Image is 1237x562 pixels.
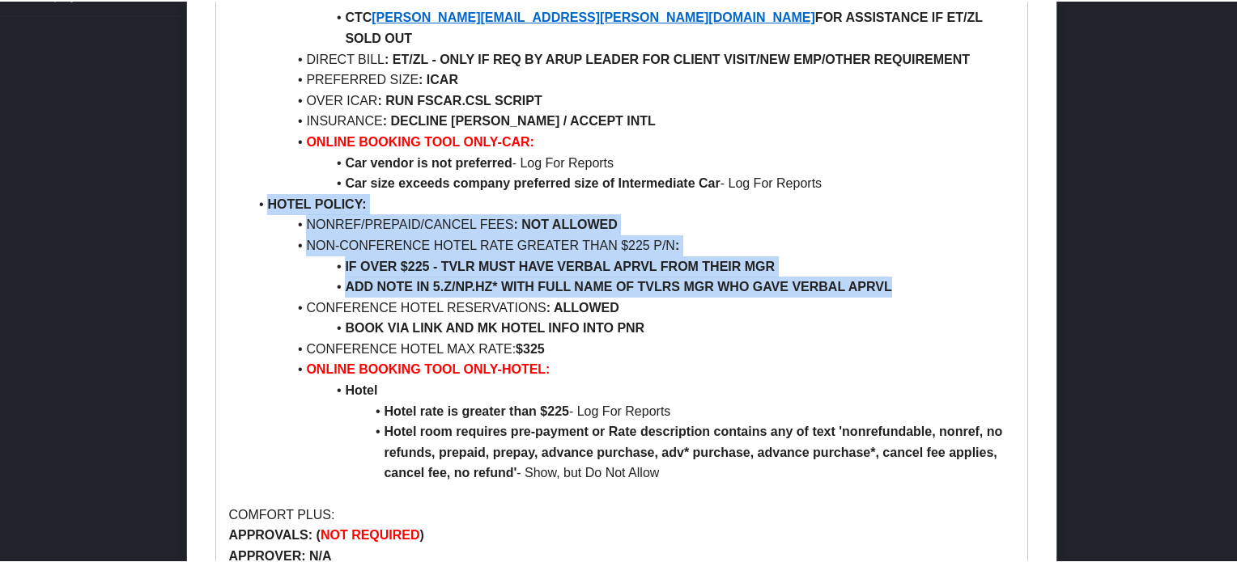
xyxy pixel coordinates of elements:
strong: CTC [345,9,372,23]
li: NON-CONFERENCE HOTEL RATE GREATER THAN $225 P/N [248,234,1014,255]
strong: HOTEL POLICY: [267,196,366,209]
strong: ONLINE BOOKING TOOL ONLY-CAR: [306,133,534,147]
strong: : NOT ALLOWED [513,216,617,230]
li: - Log For Reports [248,151,1014,172]
strong: APPROVALS: [228,526,312,540]
li: PREFERRED SIZE [248,68,1014,89]
strong: BOOK VIA LINK AND MK HOTEL INFO INTO PNR [345,319,644,333]
li: - Log For Reports [248,171,1014,192]
strong: IF OVER $225 - TVLR MUST HAVE VERBAL APRVL FROM THEIR MGR [345,258,775,272]
strong: : ALLOWED [546,299,619,313]
strong: ONLINE BOOKING TOOL ONLY-HOTEL: [306,361,550,374]
li: INSURANCE [248,109,1014,130]
p: COMFORT PLUS: [228,503,1014,524]
strong: : RUN FSCAR.CSL SCRIPT [377,92,542,106]
strong: $325 [516,340,545,354]
li: - Log For Reports [248,399,1014,420]
strong: Hotel [345,382,377,395]
strong: ) [420,526,424,540]
li: - Show, but Do Not Allow [248,420,1014,482]
strong: : ICAR [419,71,458,85]
strong: : [383,112,387,126]
strong: APPROVER: N/A [228,547,331,561]
strong: ADD NOTE IN 5.Z/NP.HZ* WITH FULL NAME OF TVLRS MGR WHO GAVE VERBAL APRVL [345,278,891,292]
strong: FOR ASSISTANCE IF ET/ZL SOLD OUT [345,9,986,44]
strong: NOT REQUIRED [321,526,420,540]
li: CONFERENCE HOTEL RESERVATIONS [248,296,1014,317]
strong: ( [317,526,321,540]
strong: Car vendor is not preferred [345,154,512,168]
strong: : [675,237,679,251]
strong: DECLINE [PERSON_NAME] / ACCEPT INTL [390,112,655,126]
li: NONREF/PREPAID/CANCEL FEES [248,213,1014,234]
a: [PERSON_NAME][EMAIL_ADDRESS][PERSON_NAME][DOMAIN_NAME] [372,9,815,23]
li: CONFERENCE HOTEL MAX RATE: [248,337,1014,358]
strong: : ET/ZL - ONLY IF REQ BY ARUP LEADER FOR CLIENT VISIT/NEW EMP/OTHER REQUIREMENT [385,51,970,65]
strong: Car size exceeds company preferred size of Intermediate Car [345,175,720,188]
li: DIRECT BILL [248,48,1014,69]
strong: Hotel rate is greater than $225 [384,403,569,416]
li: OVER ICAR [248,89,1014,110]
strong: Hotel room requires pre-payment or Rate description contains any of text 'nonrefundable, nonref, ... [384,423,1005,478]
